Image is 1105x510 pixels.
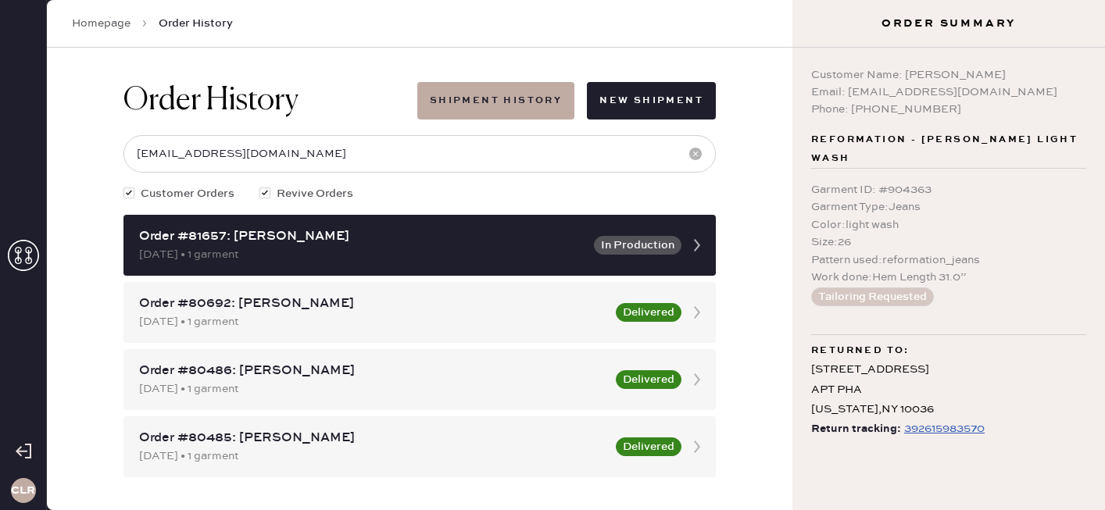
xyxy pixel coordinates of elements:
a: 392615983570 [901,419,985,439]
div: Garment ID : # 904363 [811,181,1086,198]
div: [DATE] • 1 garment [139,246,585,263]
div: Order #80692: [PERSON_NAME] [139,294,606,313]
div: Work done : Hem Length 31.0” [811,269,1086,286]
span: Returned to: [811,341,910,360]
button: Delivered [616,370,681,389]
div: Phone: [PHONE_NUMBER] [811,101,1086,118]
div: Email: [EMAIL_ADDRESS][DOMAIN_NAME] [811,84,1086,101]
span: Revive Orders [277,185,353,202]
span: Order History [159,16,233,31]
button: Shipment History [417,82,574,119]
h3: CLR [11,485,35,496]
span: Return tracking: [811,419,901,439]
span: Reformation - [PERSON_NAME] light wash [811,130,1086,168]
div: Order #80486: [PERSON_NAME] [139,362,606,380]
div: Pattern used : reformation_jeans [811,251,1086,269]
div: Garment Type : Jeans [811,198,1086,216]
button: In Production [594,236,681,255]
button: Delivered [616,437,681,456]
div: Customer Name: [PERSON_NAME] [811,66,1086,84]
div: Order #80485: [PERSON_NAME] [139,429,606,448]
span: Customer Orders [141,185,234,202]
div: [DATE] • 1 garment [139,313,606,330]
h1: Order History [123,82,299,119]
div: Order #81657: [PERSON_NAME] [139,227,585,246]
div: https://www.fedex.com/apps/fedextrack/?tracknumbers=392615983570&cntry_code=US [904,419,985,438]
button: Tailoring Requested [811,287,934,306]
a: Homepage [72,16,131,31]
input: Search by order number, customer name, email or phone number [123,135,716,173]
button: Delivered [616,303,681,322]
div: Color : light wash [811,216,1086,234]
button: New Shipment [587,82,716,119]
div: [STREET_ADDRESS] APT PHA [US_STATE] , NY 10036 [811,360,1086,419]
iframe: Front Chat [1031,440,1098,507]
div: [DATE] • 1 garment [139,448,606,465]
div: Size : 26 [811,234,1086,251]
h3: Order Summary [792,16,1105,31]
div: [DATE] • 1 garment [139,380,606,398]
